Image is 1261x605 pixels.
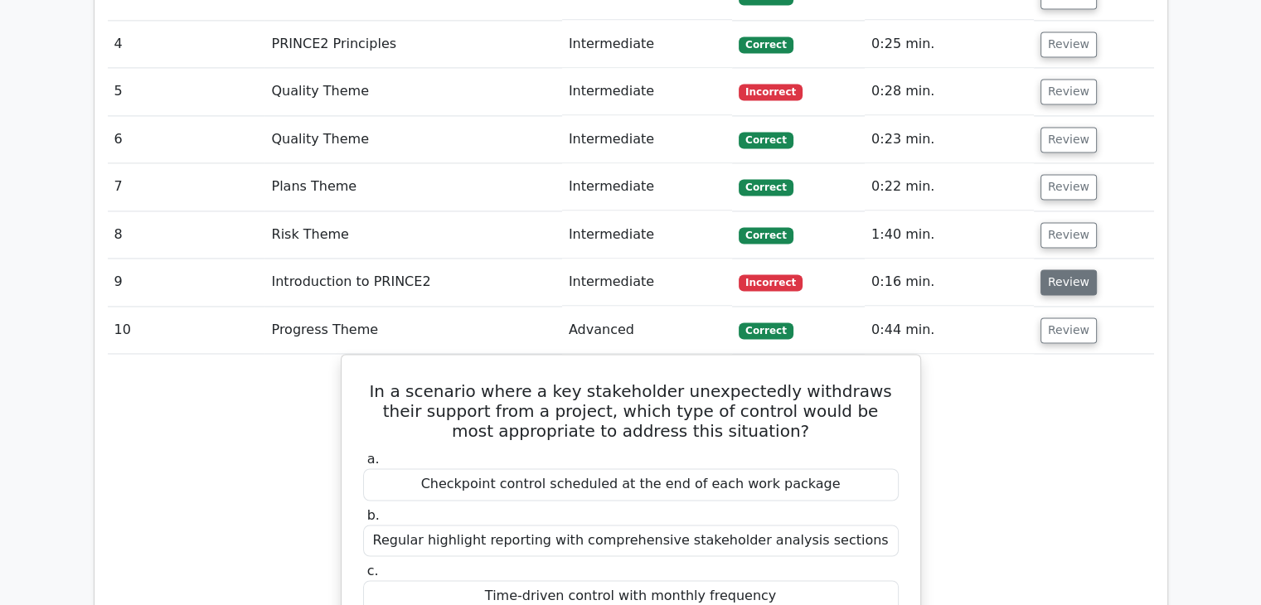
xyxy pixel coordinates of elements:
div: Checkpoint control scheduled at the end of each work package [363,468,899,501]
td: 8 [108,211,265,259]
span: Incorrect [739,274,803,291]
button: Review [1040,79,1097,104]
td: 0:16 min. [865,259,1034,306]
td: Plans Theme [264,163,561,211]
td: 0:28 min. [865,68,1034,115]
td: 0:25 min. [865,21,1034,68]
td: 0:23 min. [865,116,1034,163]
span: b. [367,507,380,523]
td: 9 [108,259,265,306]
td: Quality Theme [264,116,561,163]
td: 4 [108,21,265,68]
td: 7 [108,163,265,211]
td: Progress Theme [264,307,561,354]
span: Correct [739,227,793,244]
button: Review [1040,222,1097,248]
h5: In a scenario where a key stakeholder unexpectedly withdraws their support from a project, which ... [361,381,900,441]
td: Intermediate [562,21,732,68]
button: Review [1040,174,1097,200]
button: Review [1040,127,1097,152]
td: Intermediate [562,163,732,211]
span: Correct [739,36,793,53]
td: 0:22 min. [865,163,1034,211]
div: Regular highlight reporting with comprehensive stakeholder analysis sections [363,525,899,557]
td: Introduction to PRINCE2 [264,259,561,306]
button: Review [1040,317,1097,343]
td: 6 [108,116,265,163]
span: Correct [739,132,793,148]
td: Intermediate [562,259,732,306]
td: 5 [108,68,265,115]
span: Correct [739,179,793,196]
td: Advanced [562,307,732,354]
span: Incorrect [739,84,803,100]
button: Review [1040,31,1097,57]
td: Intermediate [562,68,732,115]
td: Intermediate [562,211,732,259]
td: Risk Theme [264,211,561,259]
td: PRINCE2 Principles [264,21,561,68]
span: c. [367,563,379,578]
td: 0:44 min. [865,307,1034,354]
td: 1:40 min. [865,211,1034,259]
span: a. [367,451,380,467]
span: Correct [739,322,793,339]
td: Intermediate [562,116,732,163]
td: 10 [108,307,265,354]
button: Review [1040,269,1097,295]
td: Quality Theme [264,68,561,115]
